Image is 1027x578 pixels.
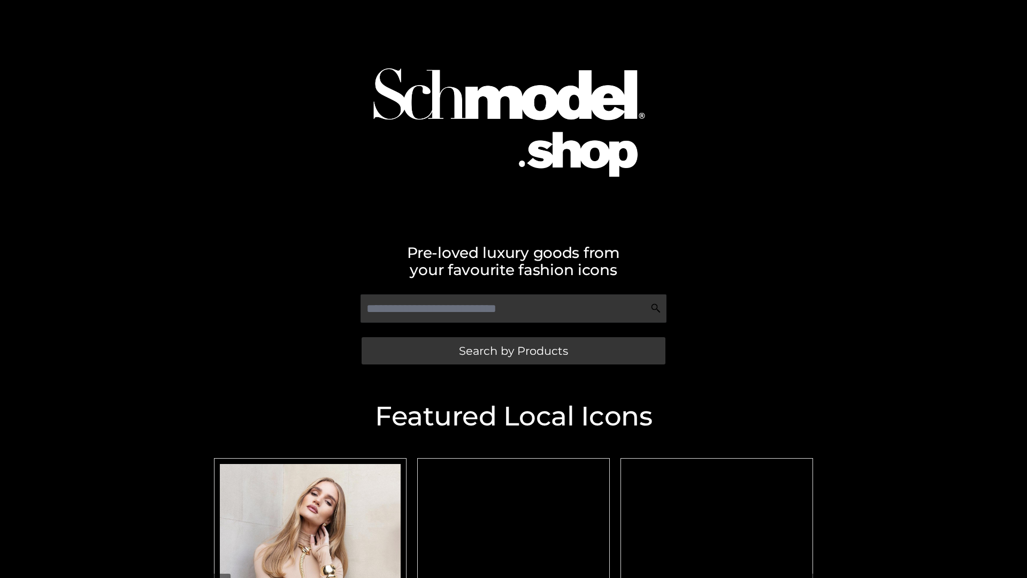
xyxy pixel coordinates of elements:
img: Search Icon [650,303,661,314]
span: Search by Products [459,345,568,356]
a: Search by Products [362,337,665,364]
h2: Featured Local Icons​ [209,403,818,430]
h2: Pre-loved luxury goods from your favourite fashion icons [209,244,818,278]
